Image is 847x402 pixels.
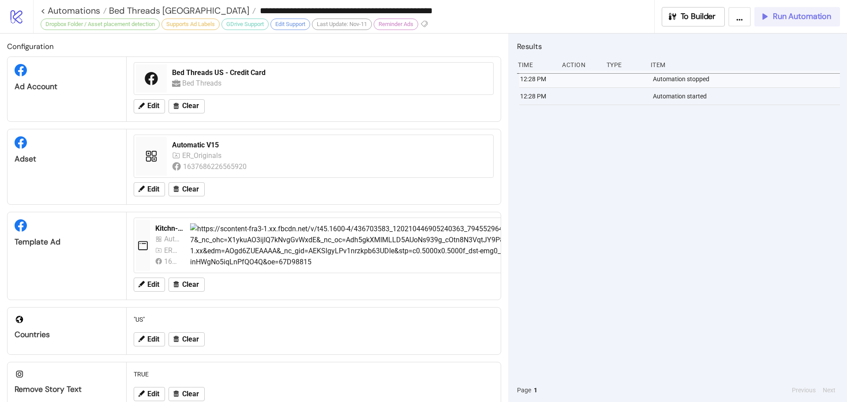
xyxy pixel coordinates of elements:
[182,150,224,161] div: ER_Originals
[147,390,159,398] span: Edit
[164,256,180,267] div: 1637686226565920
[182,78,224,89] div: Bed Threads
[182,185,199,193] span: Clear
[169,332,205,346] button: Clear
[134,278,165,292] button: Edit
[182,335,199,343] span: Clear
[15,330,119,340] div: Countries
[183,161,248,172] div: 1637686226565920
[754,7,840,26] button: Run Automation
[190,223,777,268] img: https://scontent-fra3-1.xx.fbcdn.net/v/t45.1600-4/436703583_120210446905240363_794552964880538333...
[15,154,119,164] div: Adset
[519,71,557,87] div: 12:28 PM
[172,68,488,78] div: Bed Threads US - Credit Card
[650,56,840,73] div: Item
[107,6,256,15] a: Bed Threads [GEOGRAPHIC_DATA]
[789,385,818,395] button: Previous
[182,281,199,289] span: Clear
[182,390,199,398] span: Clear
[517,385,531,395] span: Page
[221,19,269,30] div: GDrive Support
[155,224,183,233] div: Kitchn-Template-New
[161,19,220,30] div: Supports Ad Labels
[107,5,249,16] span: Bed Threads [GEOGRAPHIC_DATA]
[134,332,165,346] button: Edit
[15,384,119,394] div: Remove Story Text
[312,19,372,30] div: Last Update: Nov-11
[130,311,497,328] div: "US"
[7,41,501,52] h2: Configuration
[606,56,644,73] div: Type
[169,182,205,196] button: Clear
[147,185,159,193] span: Edit
[169,99,205,113] button: Clear
[374,19,418,30] div: Reminder Ads
[652,71,842,87] div: Automation stopped
[147,102,159,110] span: Edit
[130,366,497,383] div: TRUE
[182,102,199,110] span: Clear
[147,281,159,289] span: Edit
[164,245,180,256] div: ER_Originals [2024]
[15,82,119,92] div: Ad Account
[517,56,555,73] div: Time
[147,335,159,343] span: Edit
[270,19,310,30] div: Edit Support
[164,233,180,244] div: Automatic V1
[41,6,107,15] a: < Automations
[728,7,751,26] button: ...
[662,7,725,26] button: To Builder
[652,88,842,105] div: Automation started
[134,99,165,113] button: Edit
[134,387,165,401] button: Edit
[681,11,716,22] span: To Builder
[519,88,557,105] div: 12:28 PM
[561,56,599,73] div: Action
[169,387,205,401] button: Clear
[15,237,119,247] div: Template Ad
[820,385,838,395] button: Next
[517,41,840,52] h2: Results
[531,385,540,395] button: 1
[41,19,160,30] div: Dropbox Folder / Asset placement detection
[172,140,488,150] div: Automatic V15
[773,11,831,22] span: Run Automation
[134,182,165,196] button: Edit
[169,278,205,292] button: Clear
